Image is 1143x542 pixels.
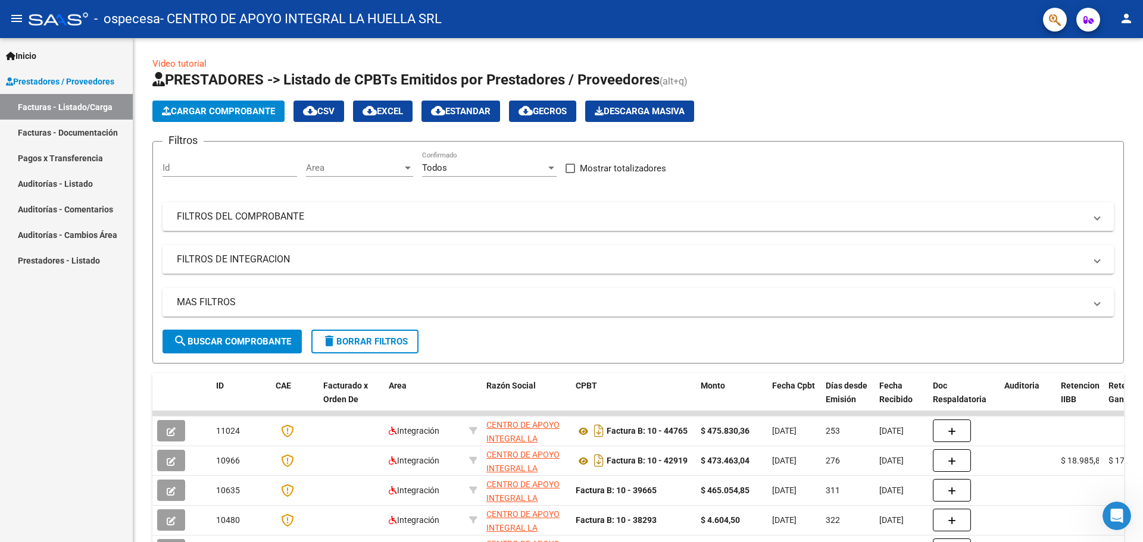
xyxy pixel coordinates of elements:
[696,373,767,425] datatable-header-cell: Monto
[660,76,688,87] span: (alt+q)
[163,245,1114,274] mat-expansion-panel-header: FILTROS DE INTEGRACION
[431,104,445,118] mat-icon: cloud_download
[879,485,904,495] span: [DATE]
[826,381,867,404] span: Días desde Emisión
[53,200,86,212] div: Soporte
[607,456,688,466] strong: Factura B: 10 - 42919
[88,200,130,212] div: • Hace 3m
[576,381,597,390] span: CPBT
[24,239,199,251] div: Envíanos un mensaje
[276,381,291,390] span: CAE
[389,456,439,465] span: Integración
[363,104,377,118] mat-icon: cloud_download
[24,170,214,183] div: Mensaje reciente
[318,373,384,425] datatable-header-cell: Facturado x Orden De
[928,373,1000,425] datatable-header-cell: Doc Respaldatoria
[519,104,533,118] mat-icon: cloud_download
[585,101,694,122] app-download-masive: Descarga masiva de comprobantes (adjuntos)
[24,84,214,125] p: Hola! [PERSON_NAME]
[53,189,174,198] span: ¿Cómo podemos ayudarlo/a?
[152,71,660,88] span: PRESTADORES -> Listado de CPBTs Emitidos por Prestadores / Proveedores
[607,427,688,436] strong: Factura B: 10 - 44765
[94,6,160,32] span: - ospecesa
[772,381,815,390] span: Fecha Cpbt
[486,450,560,487] span: CENTRO DE APOYO INTEGRAL LA HUELLA SRL
[591,451,607,470] i: Descargar documento
[47,401,73,409] span: Inicio
[389,515,439,525] span: Integración
[163,288,1114,317] mat-expansion-panel-header: MAS FILTROS
[486,381,536,390] span: Razón Social
[177,210,1085,223] mat-panel-title: FILTROS DEL COMPROBANTE
[422,162,447,173] span: Todos
[1103,502,1131,530] iframe: Intercom live chat
[13,178,226,222] div: Profile image for Soporte¿Cómo podemos ayudarlo/a?Soporte•Hace 3m
[772,426,797,436] span: [DATE]
[701,485,749,495] strong: $ 465.054,85
[431,106,491,117] span: Estandar
[576,485,657,495] strong: Factura B: 10 - 39665
[486,420,560,457] span: CENTRO DE APOYO INTEGRAL LA HUELLA SRL
[486,480,560,516] span: CENTRO DE APOYO INTEGRAL LA HUELLA SRL
[879,456,904,465] span: [DATE]
[322,336,408,347] span: Borrar Filtros
[173,336,291,347] span: Buscar Comprobante
[160,6,442,32] span: - CENTRO DE APOYO INTEGRAL LA HUELLA SRL
[821,373,875,425] datatable-header-cell: Días desde Emisión
[163,202,1114,231] mat-expansion-panel-header: FILTROS DEL COMPROBANTE
[879,381,913,404] span: Fecha Recibido
[211,373,271,425] datatable-header-cell: ID
[767,373,821,425] datatable-header-cell: Fecha Cpbt
[163,330,302,353] button: Buscar Comprobante
[389,381,407,390] span: Area
[119,371,238,419] button: Mensajes
[205,19,226,40] div: Cerrar
[879,426,904,436] span: [DATE]
[6,75,114,88] span: Prestadores / Proveedores
[24,125,214,145] p: Necesitás ayuda?
[701,515,740,525] strong: $ 4.604,50
[486,478,566,503] div: 30716231107
[389,485,439,495] span: Integración
[509,101,576,122] button: Gecros
[576,515,657,525] strong: Factura B: 10 - 38293
[271,373,318,425] datatable-header-cell: CAE
[826,485,840,495] span: 311
[6,49,36,62] span: Inicio
[772,515,797,525] span: [DATE]
[421,101,500,122] button: Estandar
[826,456,840,465] span: 276
[216,426,240,436] span: 11024
[580,161,666,176] span: Mostrar totalizadores
[177,253,1085,266] mat-panel-title: FILTROS DE INTEGRACION
[879,515,904,525] span: [DATE]
[486,448,566,473] div: 30716231107
[216,485,240,495] span: 10635
[595,106,685,117] span: Descarga Masiva
[701,381,725,390] span: Monto
[152,101,285,122] button: Cargar Comprobante
[322,334,336,348] mat-icon: delete
[826,515,840,525] span: 322
[1061,381,1100,404] span: Retencion IIBB
[216,381,224,390] span: ID
[389,426,439,436] span: Integración
[10,11,24,26] mat-icon: menu
[303,104,317,118] mat-icon: cloud_download
[591,421,607,440] i: Descargar documento
[1000,373,1056,425] datatable-header-cell: Auditoria
[159,401,198,409] span: Mensajes
[772,456,797,465] span: [DATE]
[216,515,240,525] span: 10480
[571,373,696,425] datatable-header-cell: CPBT
[701,426,749,436] strong: $ 475.830,36
[177,296,1085,309] mat-panel-title: MAS FILTROS
[303,106,335,117] span: CSV
[24,188,48,212] div: Profile image for Soporte
[363,106,403,117] span: EXCEL
[486,507,566,532] div: 30716231107
[12,160,226,223] div: Mensaje recienteProfile image for Soporte¿Cómo podemos ayudarlo/a?Soporte•Hace 3m
[173,334,188,348] mat-icon: search
[216,456,240,465] span: 10966
[585,101,694,122] button: Descarga Masiva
